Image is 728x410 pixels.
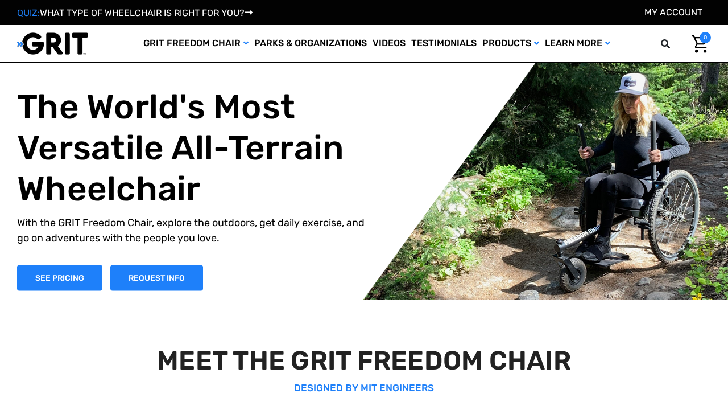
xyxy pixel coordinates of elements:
span: 0 [700,32,711,43]
img: Cart [692,35,708,53]
input: Search [666,32,683,56]
a: Products [479,25,542,62]
p: With the GRIT Freedom Chair, explore the outdoors, get daily exercise, and go on adventures with ... [17,215,373,245]
h1: The World's Most Versatile All-Terrain Wheelchair [17,86,373,209]
a: Cart with 0 items [683,32,711,56]
a: Testimonials [408,25,479,62]
a: Parks & Organizations [251,25,370,62]
a: GRIT Freedom Chair [140,25,251,62]
a: QUIZ:WHAT TYPE OF WHEELCHAIR IS RIGHT FOR YOU? [17,7,253,18]
h2: MEET THE GRIT FREEDOM CHAIR [18,345,710,376]
a: Learn More [542,25,613,62]
a: Slide number 1, Request Information [110,265,203,290]
span: QUIZ: [17,7,40,18]
img: GRIT All-Terrain Wheelchair and Mobility Equipment [17,32,88,55]
a: Shop Now [17,265,102,290]
a: Account [644,7,702,18]
a: Videos [370,25,408,62]
p: DESIGNED BY MIT ENGINEERS [18,381,710,396]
